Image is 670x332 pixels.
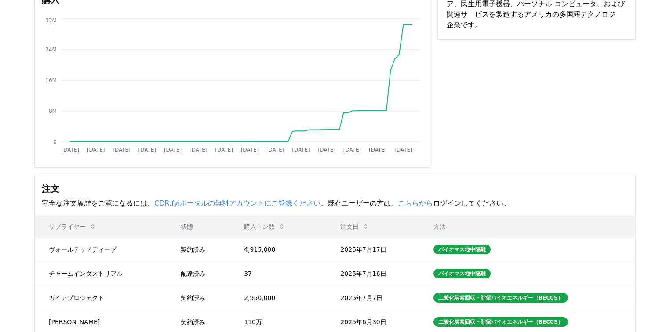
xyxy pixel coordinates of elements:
[181,223,193,230] font: 状態
[292,147,310,153] tspan: [DATE]
[340,246,386,253] font: 2025年7月17日
[42,199,154,207] font: 完全な注文履歴をご覧になるには、
[244,294,275,301] font: 2,950,000
[113,147,131,153] tspan: [DATE]
[62,147,80,153] tspan: [DATE]
[181,294,205,301] font: 契約済み
[340,223,359,230] font: 注文日
[244,318,262,325] font: 110万
[320,199,398,207] font: 。既存ユーザーの方は、
[49,294,104,301] font: ガイアプロジェクト
[45,47,57,53] tspan: 24M
[340,270,386,277] font: 2025年7月16日
[333,218,376,235] button: 注文日
[42,184,59,194] font: 注文
[244,223,275,230] font: 購入トン数
[49,246,117,253] font: ヴォールテッドディープ
[343,147,361,153] tspan: [DATE]
[438,319,563,325] font: 二酸化炭素回収・貯留バイオエネルギー（BECCS）
[215,147,233,153] tspan: [DATE]
[181,246,205,253] font: 契約済み
[154,199,320,207] a: CDR.fyiポータルの無料アカウントにご登録ください
[340,294,382,301] font: 2025年7月7日
[433,223,446,230] font: 方法
[45,18,57,24] tspan: 32M
[398,199,433,207] a: こちらから
[164,147,182,153] tspan: [DATE]
[241,147,259,153] tspan: [DATE]
[49,108,57,114] tspan: 8M
[438,246,486,253] font: バイオマス地中隔離
[42,218,103,235] button: サプライヤー
[181,270,205,277] font: 配達済み
[49,223,86,230] font: サプライヤー
[318,147,336,153] tspan: [DATE]
[244,270,252,277] font: 37
[438,295,563,301] font: 二酸化炭素回収・貯留バイオエネルギー（BECCS）
[49,270,123,277] font: チャームインダストリアル
[189,147,208,153] tspan: [DATE]
[237,218,292,235] button: 購入トン数
[395,147,413,153] tspan: [DATE]
[45,77,57,83] tspan: 16M
[369,147,387,153] tspan: [DATE]
[266,147,284,153] tspan: [DATE]
[138,147,157,153] tspan: [DATE]
[53,139,57,145] tspan: 0
[181,318,205,325] font: 契約済み
[438,271,486,277] font: バイオマス地中隔離
[244,246,275,253] font: 4,915,000
[433,199,510,207] font: ログインしてください。
[49,318,100,325] font: [PERSON_NAME]
[340,318,386,325] font: 2025年6月30日
[87,147,105,153] tspan: [DATE]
